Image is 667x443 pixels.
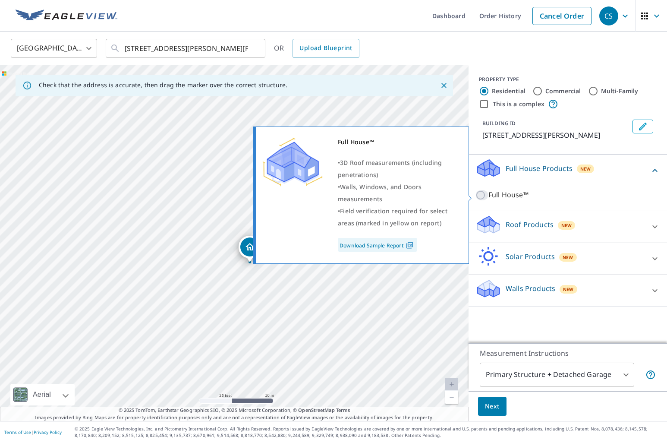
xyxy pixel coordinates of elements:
[10,384,75,405] div: Aerial
[16,9,117,22] img: EV Logo
[645,370,656,380] span: Your report will include the primary structure and a detached garage if one exists.
[119,407,350,414] span: © 2025 TomTom, Earthstar Geographics SIO, © 2025 Microsoft Corporation, ©
[262,136,323,188] img: Premium
[599,6,618,25] div: CS
[561,222,572,229] span: New
[506,283,555,294] p: Walls Products
[438,80,450,91] button: Close
[338,158,442,179] span: 3D Roof measurements (including penetrations)
[338,238,417,252] a: Download Sample Report
[4,430,62,435] p: |
[601,87,639,95] label: Multi-Family
[34,429,62,435] a: Privacy Policy
[493,100,544,108] label: This is a complex
[475,278,660,303] div: Walls ProductsNew
[580,165,591,172] span: New
[239,236,261,263] div: Dropped pin, building 1, Residential property, 1039 Crist Dr Billings, MT 59105
[480,348,656,358] p: Measurement Instructions
[338,157,458,181] div: •
[480,363,634,387] div: Primary Structure + Detached Garage
[532,7,591,25] a: Cancel Order
[293,39,359,58] a: Upload Blueprint
[445,378,458,391] a: Current Level 20, Zoom In Disabled
[475,215,660,239] div: Roof ProductsNew
[479,76,657,83] div: PROPERTY TYPE
[478,397,507,416] button: Next
[506,219,554,230] p: Roof Products
[506,251,555,262] p: Solar Products
[30,384,53,405] div: Aerial
[492,87,525,95] label: Residential
[336,407,350,413] a: Terms
[482,120,516,127] p: BUILDING ID
[475,247,660,271] div: Solar ProductsNew
[298,407,334,413] a: OpenStreetMap
[488,190,529,200] p: Full House™
[274,39,359,58] div: OR
[338,205,458,229] div: •
[563,286,574,293] span: New
[404,241,415,249] img: Pdf Icon
[563,254,573,261] span: New
[482,130,629,140] p: [STREET_ADDRESS][PERSON_NAME]
[445,391,458,404] a: Current Level 20, Zoom Out
[632,120,653,133] button: Edit building 1
[75,426,663,439] p: © 2025 Eagle View Technologies, Inc. and Pictometry International Corp. All Rights Reserved. Repo...
[338,136,458,148] div: Full House™
[338,207,447,227] span: Field verification required for select areas (marked in yellow on report)
[125,36,248,60] input: Search by address or latitude-longitude
[299,43,352,54] span: Upload Blueprint
[4,429,31,435] a: Terms of Use
[475,158,660,183] div: Full House ProductsNew
[506,163,573,174] p: Full House Products
[338,183,422,203] span: Walls, Windows, and Doors measurements
[11,36,97,60] div: [GEOGRAPHIC_DATA]
[39,81,287,89] p: Check that the address is accurate, then drag the marker over the correct structure.
[545,87,581,95] label: Commercial
[338,181,458,205] div: •
[485,401,500,412] span: Next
